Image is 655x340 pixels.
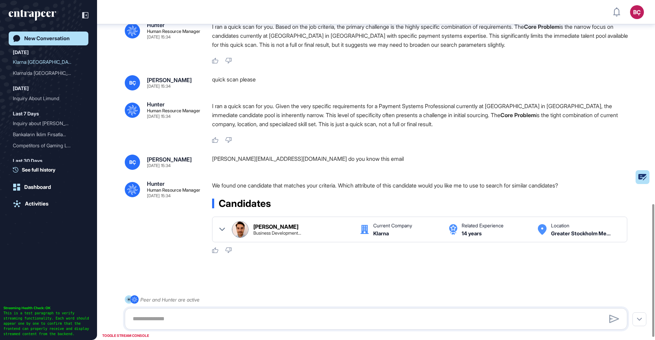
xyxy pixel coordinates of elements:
div: [DATE] [13,84,29,93]
img: Filip Mechler Bergström [232,221,248,237]
div: [DATE] 15:34 [147,35,171,39]
a: See full history [13,166,88,173]
div: Last 7 Days [13,110,39,118]
a: Activities [9,197,88,211]
div: 14 years [462,231,482,236]
div: Human Resource Manager [147,188,200,192]
div: Competitors of Gaming Lap... [13,140,79,151]
p: We found one candidate that matches your criteria. Which attribute of this candidate would you li... [212,181,633,190]
div: Inquiry about [PERSON_NAME]... [13,118,79,129]
div: Hunter [147,102,165,107]
div: Klarna Stockholm'da çalışan payment sistemleri uzmanının iletişim bilgileri [13,56,84,68]
strong: Core Problem [500,112,536,119]
div: Last 30 Days [13,157,42,165]
div: [DATE] 15:34 [147,164,171,168]
div: Location [551,223,569,228]
div: Dashboard [24,184,51,190]
span: See full history [22,166,55,173]
div: Peer and Hunter are active [140,295,200,304]
div: [DATE] 15:34 [147,194,171,198]
div: quick scan please [212,75,633,90]
div: [DATE] 15:34 [147,114,171,119]
div: Klarna [373,231,389,236]
div: Human Resource Manager [147,108,200,113]
strong: Core Problem [524,23,559,30]
div: Klarna [GEOGRAPHIC_DATA] çalış... [13,56,79,68]
div: Greater Stockholm Metropolitan Area Sweden Sweden [551,231,611,236]
div: Inquiry About Limund [13,93,79,104]
p: I ran a quick scan for you. Based on the job criteria, the primary challenge is the highly specif... [212,22,633,49]
div: [PERSON_NAME] [147,77,192,83]
div: Klarna'da [GEOGRAPHIC_DATA] ça... [13,68,79,79]
span: BÇ [129,80,136,86]
div: Inquiry about Florence Nightingale Hospitals [13,118,84,129]
span: BÇ [129,159,136,165]
div: Activities [25,201,49,207]
p: I ran a quick scan for you. Given the very specific requirements for a Payment Systems Profession... [212,102,633,129]
div: [PERSON_NAME] [147,157,192,162]
div: [DATE] [13,48,29,56]
div: entrapeer-logo [9,10,56,21]
div: Bankaların İklim Fırsatları Analizinde Tespit Ettikleri Fırsatlar [13,129,84,140]
div: Bankaların İklim Fırsatla... [13,129,79,140]
div: [PERSON_NAME][EMAIL_ADDRESS][DOMAIN_NAME] do you know this email [212,155,633,170]
div: Hunter [147,181,165,186]
div: New Conversation [24,35,70,42]
button: BÇ [630,5,644,19]
div: [PERSON_NAME] [253,224,298,229]
div: Related Experience [462,223,504,228]
div: Hunter [147,22,165,28]
div: Current Company [373,223,412,228]
div: Inquiry About Limund [13,93,84,104]
div: Business Development @ Klarna | Empowering Partnerships [253,231,301,235]
div: Klarna'da Stockholm'da çalışan payment sistemleri ile ilgili birinin iletişim bilgileri [13,68,84,79]
a: Dashboard [9,180,88,194]
div: [DATE] 15:34 [147,84,171,88]
div: Competitors of Gaming Laptops in the GCC Region [13,140,84,151]
span: Candidates [219,199,271,208]
a: New Conversation [9,32,88,45]
div: Human Resource Manager [147,29,200,34]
